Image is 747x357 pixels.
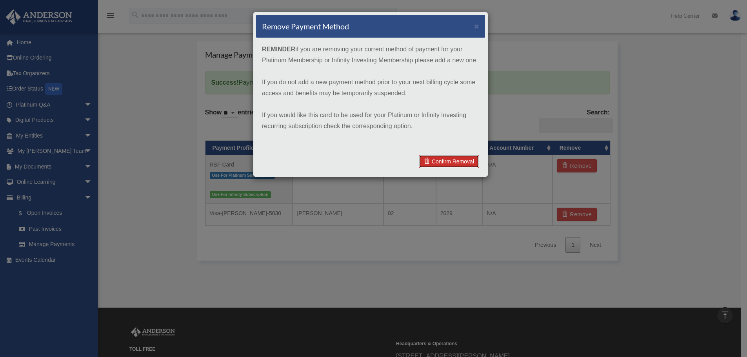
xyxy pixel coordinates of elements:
[262,21,349,32] h4: Remove Payment Method
[474,22,479,30] button: ×
[262,110,479,132] p: If you would like this card to be used for your Platinum or Infinity Investing recurring subscrip...
[262,77,479,99] p: If you do not add a new payment method prior to your next billing cycle some access and benefits ...
[262,46,295,53] strong: REMINDER
[256,38,485,149] div: if you are removing your current method of payment for your Platinum Membership or Infinity Inves...
[419,155,479,168] a: Confirm Removal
